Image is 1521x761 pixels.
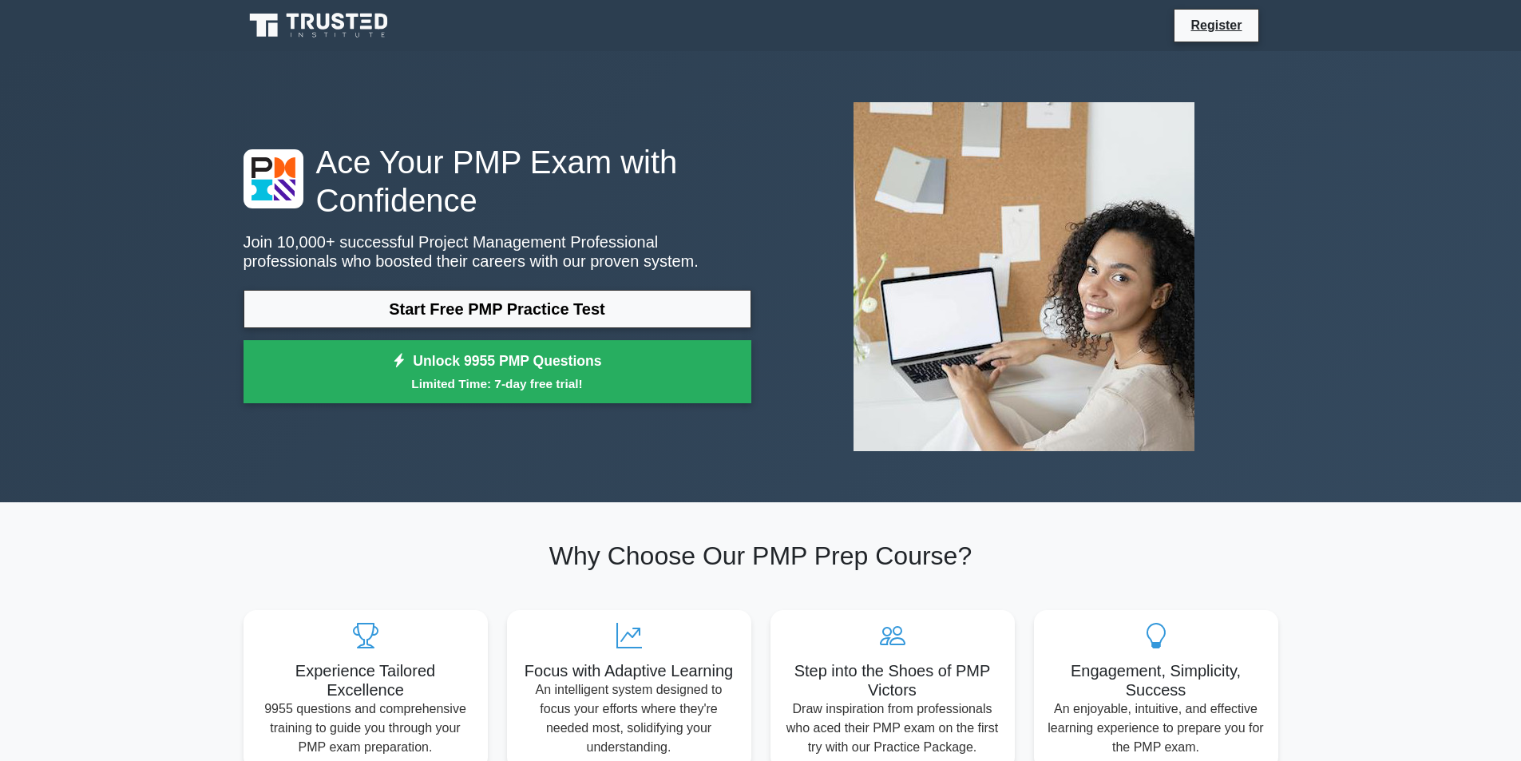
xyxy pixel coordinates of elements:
[1047,700,1266,757] p: An enjoyable, intuitive, and effective learning experience to prepare you for the PMP exam.
[783,661,1002,700] h5: Step into the Shoes of PMP Victors
[244,541,1278,571] h2: Why Choose Our PMP Prep Course?
[520,680,739,757] p: An intelligent system designed to focus your efforts where they're needed most, solidifying your ...
[520,661,739,680] h5: Focus with Adaptive Learning
[256,700,475,757] p: 9955 questions and comprehensive training to guide you through your PMP exam preparation.
[1181,15,1251,35] a: Register
[244,290,751,328] a: Start Free PMP Practice Test
[256,661,475,700] h5: Experience Tailored Excellence
[244,232,751,271] p: Join 10,000+ successful Project Management Professional professionals who boosted their careers w...
[783,700,1002,757] p: Draw inspiration from professionals who aced their PMP exam on the first try with our Practice Pa...
[244,340,751,404] a: Unlock 9955 PMP QuestionsLimited Time: 7-day free trial!
[1047,661,1266,700] h5: Engagement, Simplicity, Success
[244,143,751,220] h1: Ace Your PMP Exam with Confidence
[263,375,731,393] small: Limited Time: 7-day free trial!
